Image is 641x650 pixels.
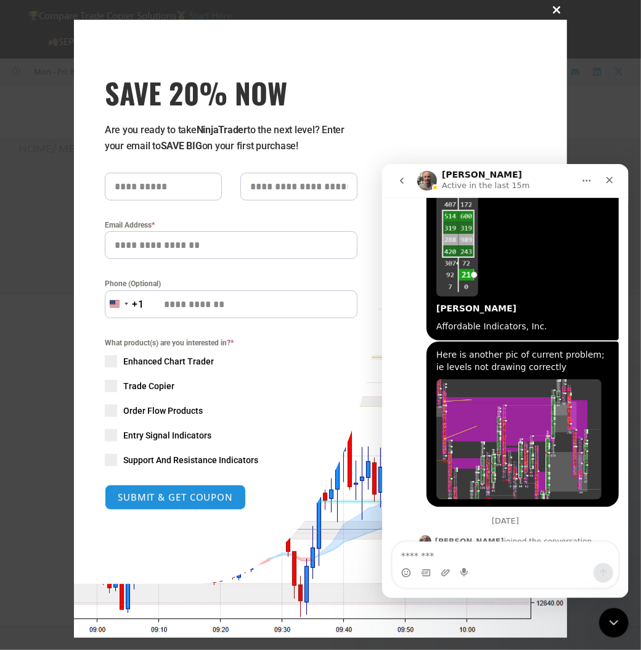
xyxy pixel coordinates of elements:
strong: SAVE BIG [161,140,202,152]
span: What product(s) are you interested in? [105,337,357,349]
label: Trade Copier [105,380,357,392]
span: Order Flow Products [123,405,203,417]
strong: NinjaTrader [197,124,247,136]
label: Support And Resistance Indicators [105,454,357,466]
p: Are you ready to take to the next level? Enter your email to on your first purchase! [105,122,357,154]
label: Order Flow Products [105,405,357,417]
label: Phone (Optional) [105,278,357,290]
span: Enhanced Chart Trader [123,355,214,368]
span: Support And Resistance Indicators [123,454,258,466]
iframe: Intercom live chat [382,164,629,598]
span: Entry Signal Indicators [123,429,211,442]
div: +1 [132,297,144,313]
button: Selected country [105,290,144,318]
iframe: Intercom live chat [599,608,629,638]
button: SUBMIT & GET COUPON [105,485,246,510]
h3: SAVE 20% NOW [105,75,357,110]
span: Trade Copier [123,380,174,392]
label: Enhanced Chart Trader [105,355,357,368]
label: Entry Signal Indicators [105,429,357,442]
label: Email Address [105,219,357,231]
